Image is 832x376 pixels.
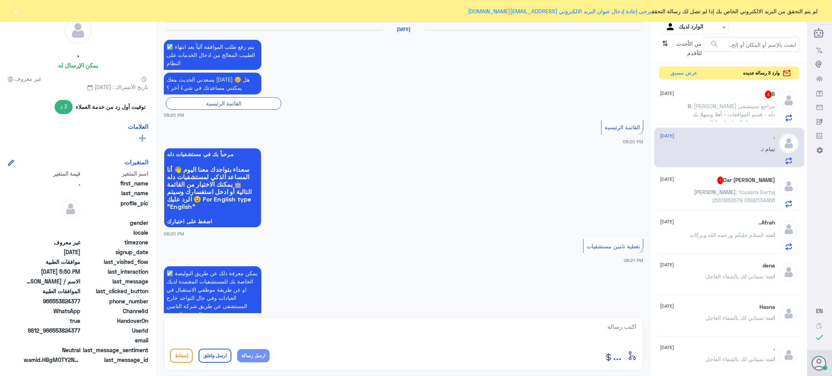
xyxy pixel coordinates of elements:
span: 2 [24,307,80,315]
img: defaultAdmin.png [779,304,798,323]
span: [DATE] [660,261,674,268]
span: profile_pic [82,199,148,217]
span: locale [82,228,148,237]
span: EN [816,307,823,314]
span: last_visited_flow [82,258,148,266]
span: [PERSON_NAME] [694,189,736,195]
input: ابحث بالإسم أو المكان أو إلخ.. [704,37,799,52]
span: : تمنياتي لك بالشفاء العاجل [706,356,766,362]
span: 3 [765,91,772,98]
span: غير معروف [24,238,80,246]
span: 9812_966553824377 [24,326,80,335]
h5: dena [763,262,775,269]
span: سعداء بتواجدك معنا اليوم 👋 أنا المساعد الذكي لمستشفيات دله 🤖 يمكنك الاختيار من القائمة التالية أو... [167,166,258,210]
span: last_message_sentiment [82,346,148,354]
span: انت [766,314,775,321]
span: : تمنياتي لك بالشفاء العاجل [706,314,766,321]
h6: العلامات [128,123,148,130]
span: 2025-08-25T14:50:18.2984008Z [24,267,80,276]
span: [DATE] [660,303,674,310]
span: last_name [82,189,148,197]
span: 1 [717,176,723,184]
img: defaultAdmin.png [779,91,798,110]
span: signup_date [82,248,148,256]
span: انت [766,356,775,362]
span: تاريخ الأشتراك : [DATE] [8,83,148,91]
span: . [761,146,763,152]
button: عرض مسبق [667,67,701,80]
p: 6/4/2025, 8:21 PM [164,266,261,321]
span: توقيت أول رد من خدمة العملاء [76,103,145,111]
span: search [710,39,719,49]
span: 08:21 PM [624,258,643,263]
span: ... [613,348,621,362]
span: first_name [82,179,148,187]
div: القائمة الرئيسية [166,97,281,109]
span: 3 د [55,100,73,114]
img: defaultAdmin.png [65,17,91,44]
span: : [PERSON_NAME] مراجع مستشفى دله - قسم الموافقات - أهلا وسهلا بك يرجى تزويدنا بالمعلومات التالية ... [691,103,775,183]
button: ارسل رسالة [237,349,270,362]
span: : تمنياتي لك بالشفاء العاجل [706,273,766,280]
span: وارد 3 رساله جديده [743,69,780,77]
span: : السلام عليكم ورحمه الله وبركاته [690,232,766,238]
span: 08:20 PM [623,139,643,144]
span: 08:20 PM [164,112,184,118]
img: defaultAdmin.png [779,262,798,282]
button: إسقاط [170,349,193,363]
span: قيمة المتغير [24,169,80,178]
img: defaultAdmin.png [779,176,798,196]
span: : تمام [763,146,775,152]
h5: Afrah.. [758,219,775,226]
span: UserId [82,326,148,335]
button: ... [613,347,621,364]
span: last_interaction [82,267,148,276]
span: 966553824377 [24,297,80,305]
span: null [24,219,80,227]
span: B [688,103,691,109]
button: ارسل واغلق [199,349,231,363]
span: الاسم / هتان بن بدر علي الدوسري رقم الملف /20219114 هوية وطنية / 1212633091 جوال / 0553824377 [24,277,80,285]
p: 6/4/2025, 8:20 PM [164,73,261,94]
span: موافقات الطبية [24,258,80,266]
span: [DATE] [660,132,674,139]
span: gender [82,219,148,227]
span: [DATE] [660,90,674,97]
h5: . [77,50,79,59]
span: [DATE] [660,218,674,225]
span: تغطية تامين مستشفيات [587,243,640,249]
h5: Ahmad Sartaj Dar [717,176,775,184]
span: غير معروف [8,75,41,83]
img: defaultAdmin.png [779,345,798,365]
h6: [DATE] [382,27,425,32]
span: last_clicked_button [82,287,148,295]
h6: المتغيرات [124,159,148,166]
button: EN [816,307,823,315]
span: [DATE] [660,344,674,351]
a: يرجى إعادة إدخال عنوان البريد الالكتروني [EMAIL_ADDRESS][DOMAIN_NAME] [468,8,652,14]
span: wamid.HBgMOTY2NTUzODI0Mzc3FQIAEhgUM0E4RTA0NDczMzQ2RUZBNTk0MEIA [24,356,80,364]
span: القائمة الرئيسية [605,124,640,130]
button: search [710,38,719,51]
i: check [815,333,824,342]
span: timezone [82,238,148,246]
span: last_message [82,277,148,285]
span: 0 [24,346,80,354]
span: HandoverOn [82,317,148,325]
span: اسم المتغير [82,169,148,178]
span: الموافقات الطبية [24,287,80,295]
span: لم يتم التحقق من البريد الالكتروني الخاص بك إذا لم تصل لك رسالة التحقق [468,7,818,15]
span: null [24,336,80,344]
h6: يمكن الإرسال له [58,62,98,69]
button: × [12,7,20,15]
img: defaultAdmin.png [61,199,80,219]
p: 6/4/2025, 8:20 PM [164,40,261,70]
span: [DATE] [660,176,674,183]
span: ChannelId [82,307,148,315]
span: last_message_id [82,356,148,364]
h5: . [773,345,775,352]
span: مرحباً بك في مستشفيات دله [167,151,258,157]
h5: Hasna [759,304,775,310]
span: . [24,179,80,187]
span: : Youssra Sartaj 2551882679 0592134466 [712,189,775,203]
